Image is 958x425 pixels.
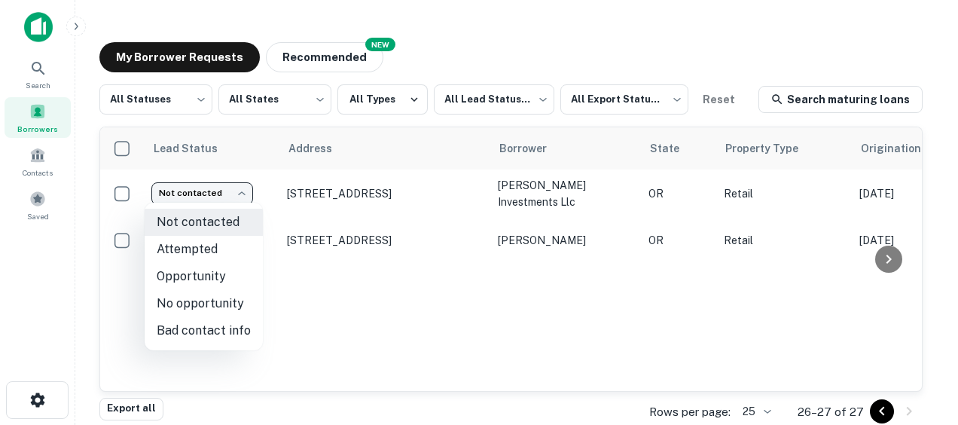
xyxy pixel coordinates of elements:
[145,263,263,290] li: Opportunity
[145,317,263,344] li: Bad contact info
[145,290,263,317] li: No opportunity
[883,304,958,377] iframe: Chat Widget
[145,236,263,263] li: Attempted
[145,209,263,236] li: Not contacted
